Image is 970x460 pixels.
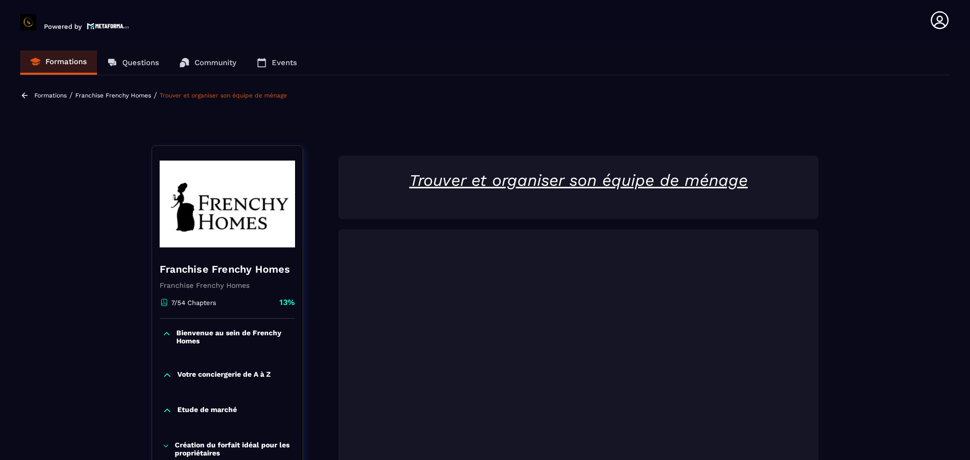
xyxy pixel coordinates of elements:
a: Formations [20,50,97,75]
p: 13% [279,297,295,308]
a: Trouver et organiser son équipe de ménage [160,92,287,99]
img: logo [87,22,129,30]
p: Powered by [44,23,82,30]
a: Franchise Frenchy Homes [75,92,151,99]
span: / [69,90,73,100]
p: Franchise Frenchy Homes [160,281,295,289]
p: Votre conciergerie de A à Z [177,370,271,380]
a: Events [247,50,307,75]
p: Création du forfait idéal pour les propriétaires [175,441,293,457]
p: 7/54 Chapters [171,299,216,306]
p: Etude de marché [177,405,237,416]
p: Community [195,58,236,67]
h4: Franchise Frenchy Homes [160,262,295,276]
p: Bienvenue au sein de Frenchy Homes [176,329,293,345]
u: Trouver et organiser son équipe de ménage [409,171,748,190]
img: logo-branding [20,14,36,30]
p: Events [272,58,297,67]
p: Formations [45,57,87,66]
a: Questions [97,50,169,75]
img: banner [160,154,295,254]
span: / [154,90,157,100]
a: Community [169,50,247,75]
p: Questions [122,58,159,67]
a: Formations [34,92,67,99]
